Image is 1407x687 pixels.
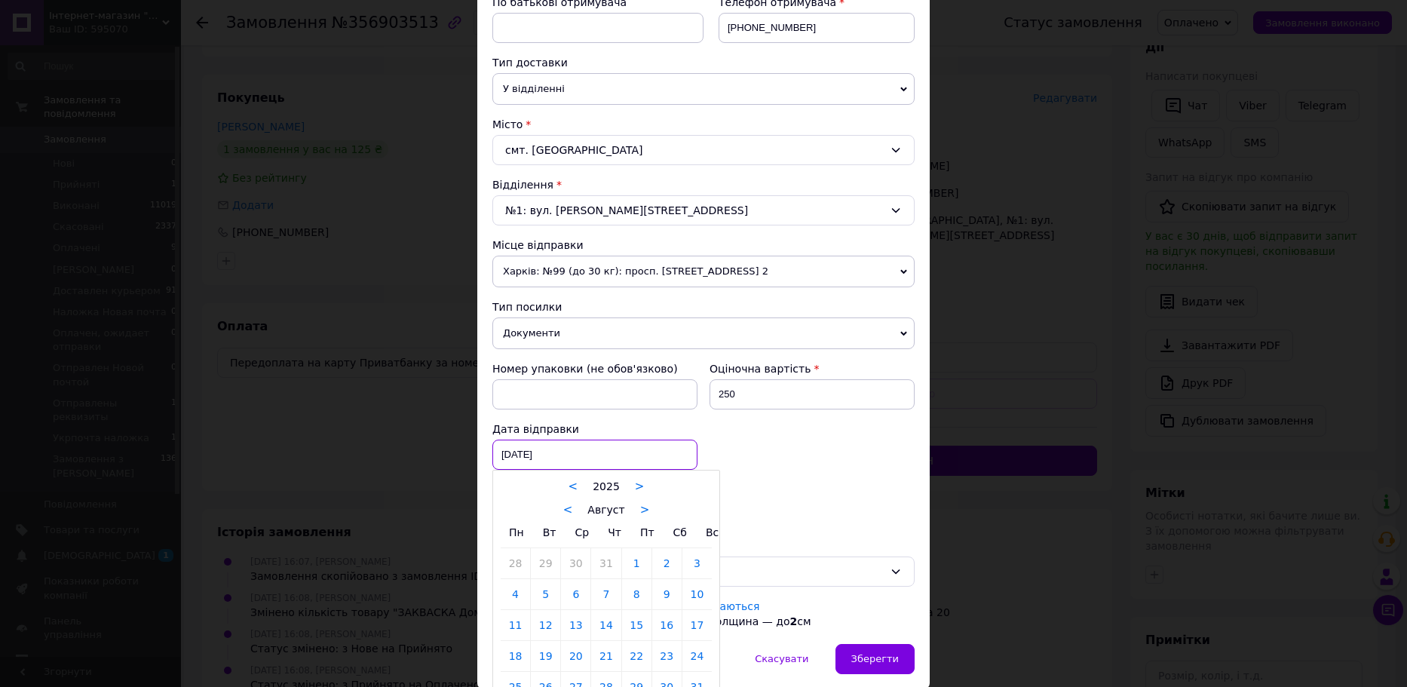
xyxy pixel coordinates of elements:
[509,526,524,538] span: Пн
[575,526,589,538] span: Ср
[755,653,808,664] span: Скасувати
[640,503,650,517] a: >
[682,610,712,640] a: 17
[531,610,560,640] a: 12
[591,579,621,609] a: 7
[501,610,530,640] a: 11
[587,504,624,516] span: Август
[652,579,682,609] a: 9
[622,610,651,640] a: 15
[593,480,620,492] span: 2025
[569,480,578,493] a: <
[563,503,573,517] a: <
[640,526,654,538] span: Пт
[561,641,590,671] a: 20
[591,641,621,671] a: 21
[652,641,682,671] a: 23
[706,526,719,538] span: Вс
[622,641,651,671] a: 22
[673,526,687,538] span: Сб
[501,548,530,578] a: 28
[608,526,621,538] span: Чт
[561,610,590,640] a: 13
[652,610,682,640] a: 16
[682,579,712,609] a: 10
[543,526,556,538] span: Вт
[682,641,712,671] a: 24
[531,548,560,578] a: 29
[561,579,590,609] a: 6
[501,641,530,671] a: 18
[561,548,590,578] a: 30
[652,548,682,578] a: 2
[591,610,621,640] a: 14
[635,480,645,493] a: >
[531,641,560,671] a: 19
[622,579,651,609] a: 8
[501,579,530,609] a: 4
[591,548,621,578] a: 31
[622,548,651,578] a: 1
[682,548,712,578] a: 3
[851,653,899,664] span: Зберегти
[531,579,560,609] a: 5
